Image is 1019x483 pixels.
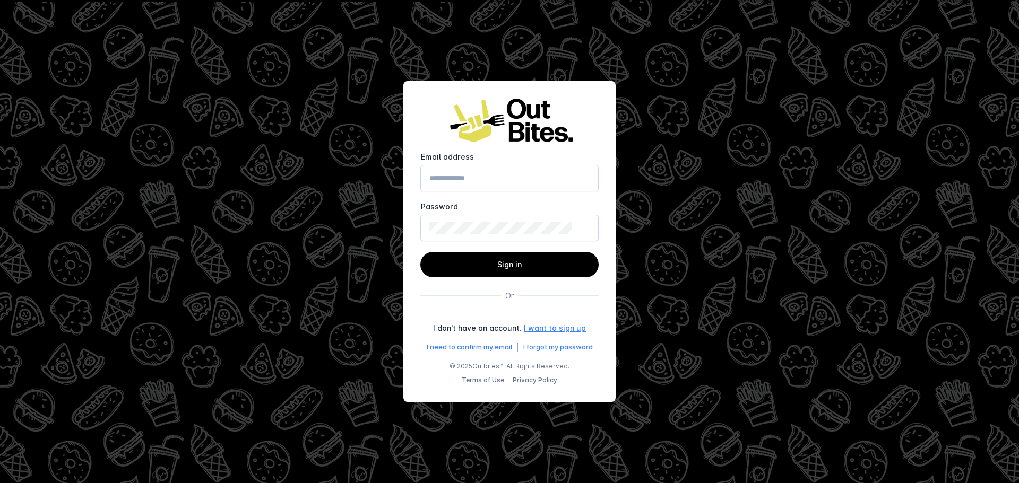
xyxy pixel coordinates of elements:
[421,152,474,161] mat-label: Email address
[433,322,522,333] div: I don't have an account.
[420,252,599,277] button: Sign in
[513,376,557,384] a: Privacy Policy
[524,322,586,333] a: I want to sign up
[472,362,503,370] a: Outbites™
[462,376,504,384] a: Terms of Use
[497,260,522,269] span: Sign in
[421,202,458,211] mat-label: Password
[516,342,519,353] div: |
[446,98,573,143] img: Logo image
[523,342,593,353] a: I forgot my password
[427,342,512,353] a: I need to confirm my email
[505,290,514,301] div: Or
[450,362,569,371] span: © 2025 . All Rights Reserved.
